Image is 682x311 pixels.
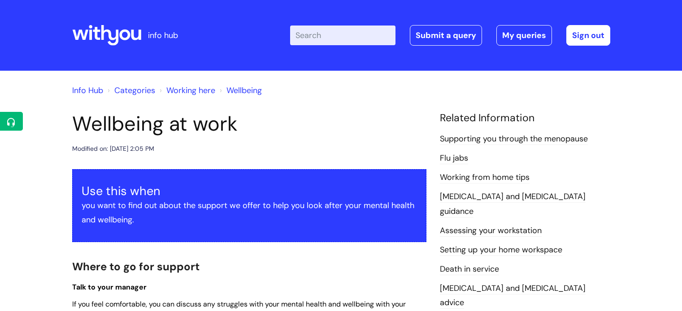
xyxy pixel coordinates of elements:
li: Working here [157,83,215,98]
a: Working here [166,85,215,96]
li: Solution home [105,83,155,98]
a: My queries [496,25,552,46]
a: Categories [114,85,155,96]
span: Talk to your manager [72,282,147,292]
a: Flu jabs [440,153,468,164]
a: Wellbeing [226,85,262,96]
a: Death in service [440,264,499,275]
div: Modified on: [DATE] 2:05 PM [72,143,154,154]
span: Where to go for support [72,260,200,273]
p: info hub [148,28,178,43]
a: Setting up your home workspace [440,244,562,256]
div: | - [290,25,610,46]
a: Working from home tips [440,172,530,183]
h1: Wellbeing at work [72,112,426,136]
a: [MEDICAL_DATA] and [MEDICAL_DATA] advice [440,283,586,309]
a: Supporting you through the menopause [440,133,588,145]
a: Sign out [566,25,610,46]
li: Wellbeing [217,83,262,98]
input: Search [290,26,395,45]
h4: Related Information [440,112,610,124]
p: you want to find out about the support we offer to help you look after your mental health and wel... [82,198,417,227]
a: [MEDICAL_DATA] and [MEDICAL_DATA] guidance [440,191,586,217]
a: Assessing your workstation [440,225,542,237]
h3: Use this when [82,184,417,198]
a: Submit a query [410,25,482,46]
a: Info Hub [72,85,103,96]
